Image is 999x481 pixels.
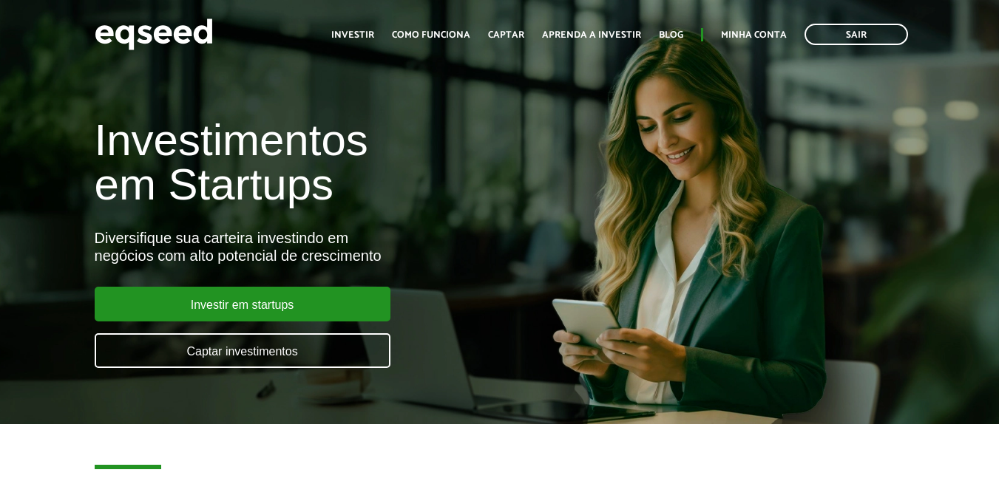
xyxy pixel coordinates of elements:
[331,30,374,40] a: Investir
[95,15,213,54] img: EqSeed
[659,30,683,40] a: Blog
[392,30,470,40] a: Como funciona
[95,229,572,265] div: Diversifique sua carteira investindo em negócios com alto potencial de crescimento
[95,333,390,368] a: Captar investimentos
[721,30,787,40] a: Minha conta
[542,30,641,40] a: Aprenda a investir
[95,118,572,207] h1: Investimentos em Startups
[488,30,524,40] a: Captar
[95,287,390,321] a: Investir em startups
[805,24,908,45] a: Sair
